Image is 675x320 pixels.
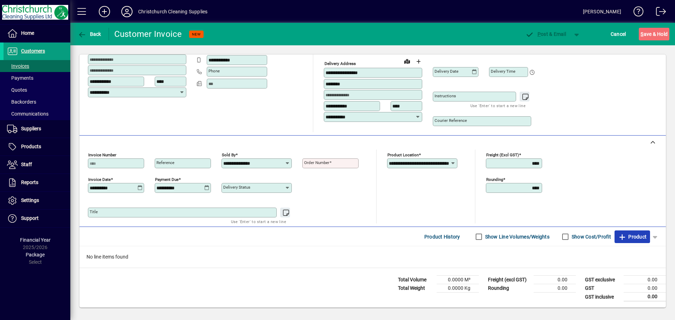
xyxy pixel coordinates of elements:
[7,99,36,105] span: Backorders
[79,246,666,268] div: No line items found
[76,28,103,40] button: Back
[4,96,70,108] a: Backorders
[20,237,51,243] span: Financial Year
[21,144,41,149] span: Products
[401,55,413,67] a: View on map
[231,217,286,226] mat-hint: Use 'Enter' to start a new line
[4,138,70,156] a: Products
[21,30,34,36] span: Home
[534,276,576,284] td: 0.00
[4,25,70,42] a: Home
[581,293,624,301] td: GST inclusive
[522,28,570,40] button: Post & Email
[208,68,220,73] mat-label: Phone
[387,152,419,157] mat-label: Product location
[538,31,541,37] span: P
[70,28,109,40] app-page-header-button: Back
[88,152,116,157] mat-label: Invoice number
[484,284,534,293] td: Rounding
[7,87,27,93] span: Quotes
[486,177,503,182] mat-label: Rounding
[138,6,207,17] div: Christchurch Cleaning Supplies
[437,276,479,284] td: 0.0000 M³
[93,5,116,18] button: Add
[624,284,666,293] td: 0.00
[491,69,515,74] mat-label: Delivery time
[484,233,549,240] label: Show Line Volumes/Weights
[4,210,70,227] a: Support
[435,93,456,98] mat-label: Instructions
[78,31,101,37] span: Back
[424,231,460,242] span: Product History
[26,252,45,257] span: Package
[4,72,70,84] a: Payments
[624,276,666,284] td: 0.00
[525,31,566,37] span: ost & Email
[7,63,29,69] span: Invoices
[611,28,626,40] span: Cancel
[21,215,39,221] span: Support
[422,230,463,243] button: Product History
[394,284,437,293] td: Total Weight
[624,293,666,301] td: 0.00
[21,126,41,131] span: Suppliers
[4,84,70,96] a: Quotes
[114,28,182,40] div: Customer Invoice
[639,28,669,40] button: Save & Hold
[156,160,174,165] mat-label: Reference
[609,28,628,40] button: Cancel
[192,32,201,37] span: NEW
[21,179,38,185] span: Reports
[88,177,111,182] mat-label: Invoice date
[21,48,45,54] span: Customers
[615,230,650,243] button: Product
[581,276,624,284] td: GST exclusive
[21,162,32,167] span: Staff
[4,120,70,138] a: Suppliers
[7,75,33,81] span: Payments
[470,102,526,110] mat-hint: Use 'Enter' to start a new line
[7,111,49,117] span: Communications
[4,174,70,191] a: Reports
[394,276,437,284] td: Total Volume
[435,118,467,123] mat-label: Courier Reference
[651,1,666,24] a: Logout
[570,233,611,240] label: Show Cost/Profit
[641,28,668,40] span: ave & Hold
[437,284,479,293] td: 0.0000 Kg
[4,60,70,72] a: Invoices
[618,231,647,242] span: Product
[222,152,236,157] mat-label: Sold by
[534,284,576,293] td: 0.00
[21,197,39,203] span: Settings
[413,56,424,67] button: Choose address
[4,192,70,209] a: Settings
[484,276,534,284] td: Freight (excl GST)
[304,160,329,165] mat-label: Order number
[4,108,70,120] a: Communications
[628,1,644,24] a: Knowledge Base
[486,152,519,157] mat-label: Freight (excl GST)
[435,69,458,74] mat-label: Delivery date
[4,156,70,174] a: Staff
[116,5,138,18] button: Profile
[223,185,250,190] mat-label: Delivery status
[155,177,179,182] mat-label: Payment due
[583,6,621,17] div: [PERSON_NAME]
[641,31,643,37] span: S
[90,209,98,214] mat-label: Title
[581,284,624,293] td: GST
